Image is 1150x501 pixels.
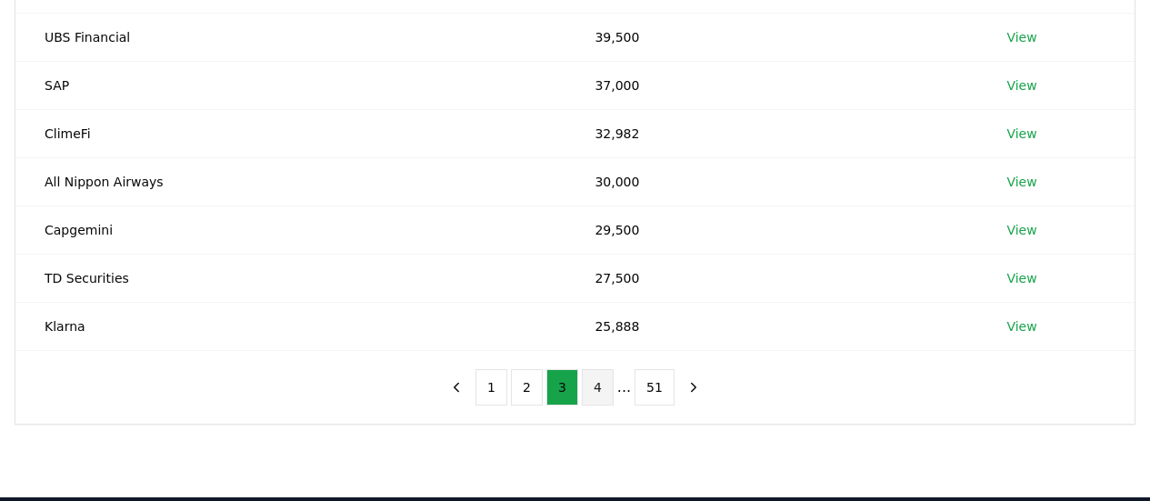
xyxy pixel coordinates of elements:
[15,205,565,254] td: Capgemini
[565,302,977,350] td: 25,888
[441,369,472,406] button: previous page
[565,61,977,109] td: 37,000
[582,369,614,406] button: 4
[15,254,565,302] td: TD Securities
[15,109,565,157] td: ClimeFi
[635,369,675,406] button: 51
[511,369,543,406] button: 2
[565,205,977,254] td: 29,500
[565,254,977,302] td: 27,500
[15,61,565,109] td: SAP
[546,369,578,406] button: 3
[15,13,565,61] td: UBS Financial
[565,109,977,157] td: 32,982
[1006,76,1036,95] a: View
[1006,317,1036,336] a: View
[1006,125,1036,143] a: View
[1006,221,1036,239] a: View
[617,376,631,398] li: ...
[1006,269,1036,287] a: View
[565,13,977,61] td: 39,500
[15,157,565,205] td: All Nippon Airways
[475,369,507,406] button: 1
[1006,173,1036,191] a: View
[678,369,709,406] button: next page
[1006,28,1036,46] a: View
[15,302,565,350] td: Klarna
[565,157,977,205] td: 30,000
